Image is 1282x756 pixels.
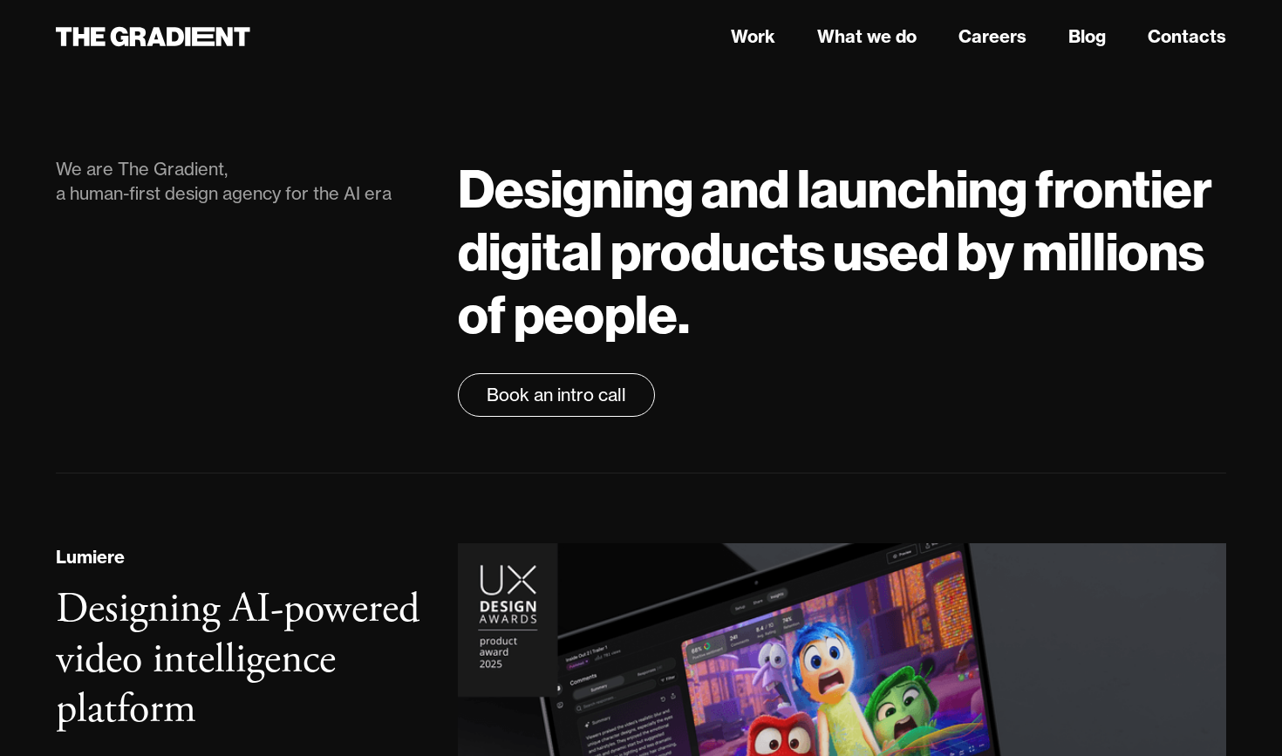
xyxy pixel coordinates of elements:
[458,373,655,417] a: Book an intro call
[1068,24,1106,50] a: Blog
[1148,24,1226,50] a: Contacts
[731,24,775,50] a: Work
[817,24,917,50] a: What we do
[958,24,1026,50] a: Careers
[56,582,419,736] h3: Designing AI-powered video intelligence platform
[56,157,423,206] div: We are The Gradient, a human-first design agency for the AI era
[458,157,1226,345] h1: Designing and launching frontier digital products used by millions of people.
[56,544,125,570] div: Lumiere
